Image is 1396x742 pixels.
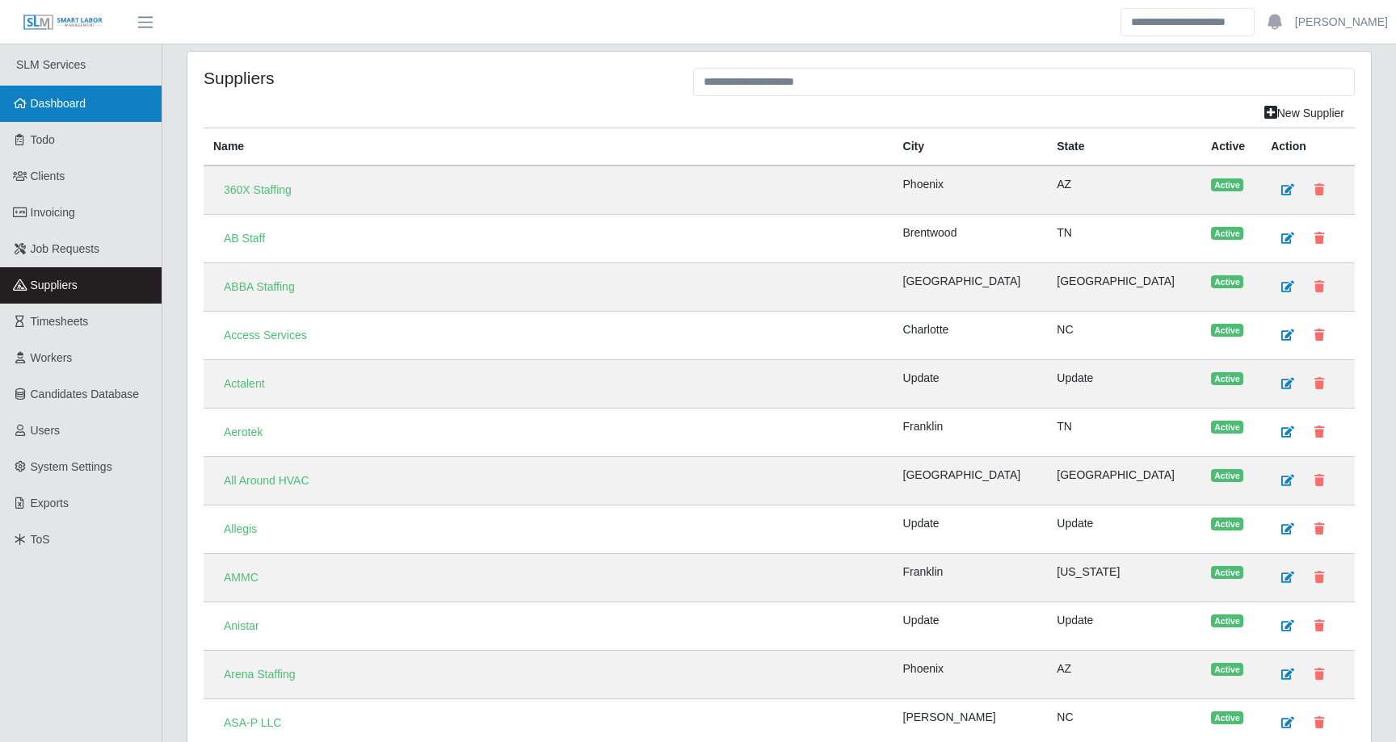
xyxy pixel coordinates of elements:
td: Update [894,360,1048,409]
th: City [894,128,1048,166]
td: [GEOGRAPHIC_DATA] [894,457,1048,505]
span: Active [1211,178,1243,191]
td: [GEOGRAPHIC_DATA] [1047,263,1201,312]
td: Franklin [894,554,1048,602]
span: Active [1211,518,1243,530]
span: Active [1211,566,1243,579]
span: SLM Services [16,58,86,71]
input: Search [1121,8,1255,36]
td: Franklin [894,409,1048,457]
span: Active [1211,711,1243,724]
a: Actalent [213,370,275,398]
a: Anistar [213,612,270,640]
span: Active [1211,421,1243,434]
span: ToS [31,533,50,546]
td: [GEOGRAPHIC_DATA] [1047,457,1201,505]
td: AZ [1047,651,1201,699]
img: SLM Logo [23,14,103,31]
span: Active [1211,324,1243,337]
td: Brentwood [894,215,1048,263]
span: Candidates Database [31,388,140,400]
a: All Around HVAC [213,467,320,495]
span: Dashboard [31,97,86,110]
span: Active [1211,663,1243,676]
span: Clients [31,170,65,182]
span: Todo [31,133,55,146]
td: [GEOGRAPHIC_DATA] [894,263,1048,312]
h4: Suppliers [204,68,669,88]
span: Users [31,424,61,437]
td: Charlotte [894,312,1048,360]
span: Active [1211,469,1243,482]
a: AB Staff [213,224,275,253]
a: Arena Staffing [213,660,305,689]
td: NC [1047,312,1201,360]
td: Update [894,602,1048,651]
td: TN [1047,409,1201,457]
td: TN [1047,215,1201,263]
a: Allegis [213,515,267,543]
td: Update [1047,602,1201,651]
a: Access Services [213,321,317,350]
span: Exports [31,497,69,509]
a: Aerotek [213,418,273,446]
td: Phoenix [894,166,1048,215]
td: AZ [1047,166,1201,215]
span: Suppliers [31,279,78,291]
th: Active [1201,128,1261,166]
span: Active [1211,275,1243,288]
a: 360X Staffing [213,176,302,204]
th: Action [1261,128,1355,166]
a: AMMC [213,564,269,592]
td: Update [1047,360,1201,409]
span: Active [1211,227,1243,240]
span: Job Requests [31,242,100,255]
th: Name [204,128,894,166]
td: Phoenix [894,651,1048,699]
a: ASA-P LLC [213,709,292,737]
a: New Supplier [1254,99,1355,128]
th: State [1047,128,1201,166]
span: System Settings [31,460,112,473]
a: ABBA Staffing [213,273,305,301]
span: Active [1211,614,1243,627]
td: [US_STATE] [1047,554,1201,602]
td: Update [1047,505,1201,554]
span: Timesheets [31,315,89,328]
span: Active [1211,372,1243,385]
span: Workers [31,351,73,364]
a: [PERSON_NAME] [1295,14,1388,31]
td: Update [894,505,1048,554]
span: Invoicing [31,206,75,219]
